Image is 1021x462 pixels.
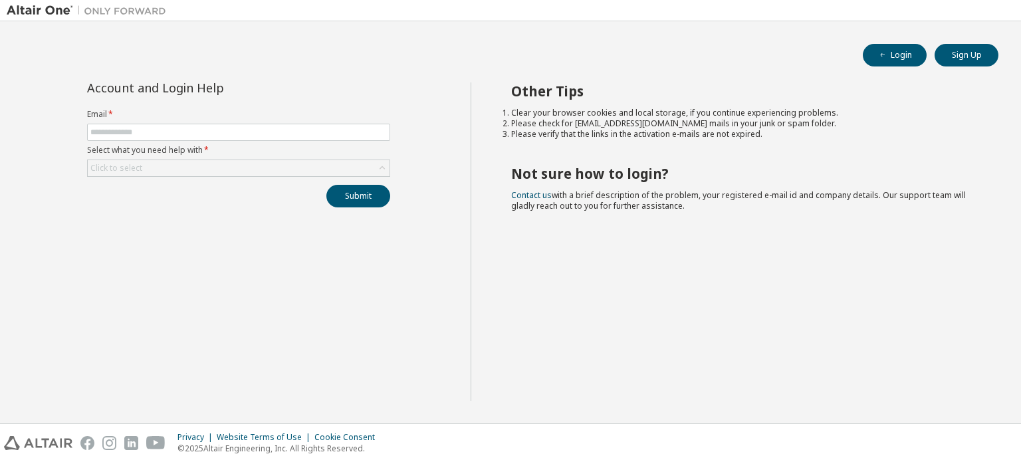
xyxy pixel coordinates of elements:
[511,118,975,129] li: Please check for [EMAIL_ADDRESS][DOMAIN_NAME] mails in your junk or spam folder.
[177,432,217,443] div: Privacy
[511,129,975,140] li: Please verify that the links in the activation e-mails are not expired.
[511,189,966,211] span: with a brief description of the problem, your registered e-mail id and company details. Our suppo...
[511,189,552,201] a: Contact us
[80,436,94,450] img: facebook.svg
[87,145,390,156] label: Select what you need help with
[7,4,173,17] img: Altair One
[146,436,166,450] img: youtube.svg
[90,163,142,173] div: Click to select
[314,432,383,443] div: Cookie Consent
[217,432,314,443] div: Website Terms of Use
[124,436,138,450] img: linkedin.svg
[102,436,116,450] img: instagram.svg
[511,82,975,100] h2: Other Tips
[511,165,975,182] h2: Not sure how to login?
[87,82,330,93] div: Account and Login Help
[326,185,390,207] button: Submit
[935,44,998,66] button: Sign Up
[177,443,383,454] p: © 2025 Altair Engineering, Inc. All Rights Reserved.
[511,108,975,118] li: Clear your browser cookies and local storage, if you continue experiencing problems.
[87,109,390,120] label: Email
[88,160,390,176] div: Click to select
[4,436,72,450] img: altair_logo.svg
[863,44,927,66] button: Login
